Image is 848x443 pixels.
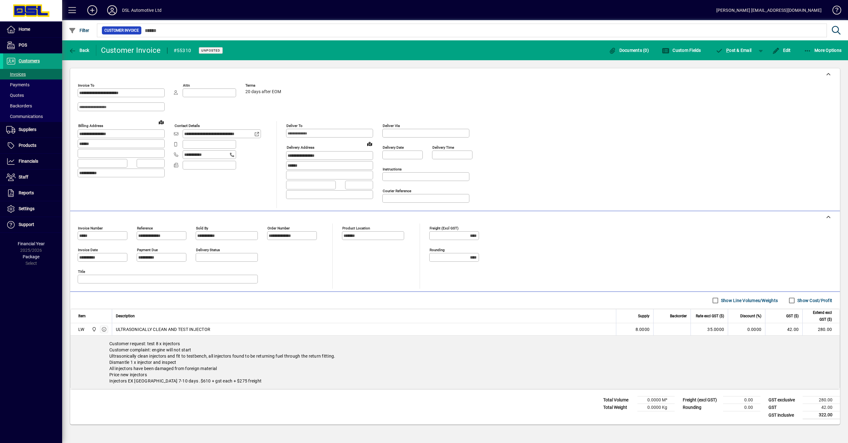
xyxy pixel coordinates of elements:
mat-label: Instructions [383,167,402,171]
td: Freight (excl GST) [680,396,723,404]
div: LW [78,326,84,332]
app-page-header-button: Back [62,45,96,56]
span: Backorder [670,313,687,319]
span: Filter [69,28,89,33]
mat-label: Product location [342,226,370,230]
span: Financial Year [18,241,45,246]
span: Suppliers [19,127,36,132]
button: Post & Email [713,45,755,56]
button: More Options [802,45,843,56]
a: View on map [365,139,375,149]
button: Back [67,45,91,56]
td: Rounding [680,404,723,411]
a: Home [3,22,62,37]
span: Settings [19,206,34,211]
a: Backorders [3,101,62,111]
span: Reports [19,190,34,195]
a: View on map [156,117,166,127]
td: 0.00 [723,404,760,411]
a: Invoices [3,69,62,79]
a: Knowledge Base [828,1,840,21]
a: Quotes [3,90,62,101]
span: GST ($) [786,313,799,319]
span: Support [19,222,34,227]
span: POS [19,43,27,47]
span: Customer Invoice [104,27,139,34]
td: 42.00 [765,323,802,336]
a: Financials [3,154,62,169]
span: Custom Fields [662,48,701,53]
button: Filter [67,25,91,36]
a: Support [3,217,62,233]
span: Communications [6,114,43,119]
mat-label: Courier Reference [383,189,411,193]
div: #55310 [174,46,191,56]
span: Back [69,48,89,53]
span: Extend excl GST ($) [806,309,832,323]
mat-label: Invoice date [78,248,98,252]
td: 42.00 [803,404,840,411]
div: 35.0000 [695,326,724,332]
mat-label: Freight (excl GST) [430,226,458,230]
button: Custom Fields [660,45,703,56]
span: Payments [6,82,30,87]
a: Payments [3,79,62,90]
span: Invoices [6,72,26,77]
mat-label: Invoice number [78,226,103,230]
button: Documents (0) [607,45,650,56]
span: Edit [772,48,791,53]
span: Home [19,27,30,32]
span: Central [90,326,97,333]
span: Documents (0) [609,48,649,53]
td: Total Weight [600,404,637,411]
a: Reports [3,185,62,201]
a: POS [3,38,62,53]
span: Backorders [6,103,32,108]
span: Rate excl GST ($) [696,313,724,319]
span: P [726,48,729,53]
mat-label: Deliver To [286,124,303,128]
div: Customer request: test 8 x injectors Customer complaint: engine will not start Ultrasonically cle... [71,336,840,389]
span: 20 days after EOM [245,89,281,94]
td: GST [765,404,803,411]
span: Description [116,313,135,319]
a: Suppliers [3,122,62,138]
label: Show Cost/Profit [796,297,832,304]
span: Package [23,254,39,259]
span: Supply [638,313,650,319]
a: Communications [3,111,62,122]
span: Discount (%) [740,313,761,319]
mat-label: Delivery time [432,145,454,150]
mat-label: Deliver via [383,124,400,128]
td: 0.0000 Kg [637,404,675,411]
td: 280.00 [802,323,840,336]
a: Staff [3,170,62,185]
td: 322.00 [803,411,840,419]
td: 0.00 [723,396,760,404]
span: Staff [19,174,28,179]
td: GST exclusive [765,396,803,404]
mat-label: Rounding [430,248,445,252]
span: More Options [804,48,842,53]
span: Products [19,143,36,148]
a: Settings [3,201,62,217]
span: Unposted [201,48,220,52]
button: Add [82,5,102,16]
mat-label: Invoice To [78,83,94,88]
td: GST inclusive [765,411,803,419]
div: DSL Automotive Ltd [122,5,162,15]
mat-label: Sold by [196,226,208,230]
span: ULTRASONICALLY CLEAN AND TEST INJECTOR [116,326,211,332]
button: Profile [102,5,122,16]
label: Show Line Volumes/Weights [720,297,778,304]
mat-label: Payment due [137,248,158,252]
div: Customer Invoice [101,45,161,55]
mat-label: Attn [183,83,190,88]
span: Financials [19,159,38,164]
span: ost & Email [716,48,752,53]
mat-label: Order number [267,226,290,230]
mat-label: Reference [137,226,153,230]
span: Quotes [6,93,24,98]
div: [PERSON_NAME] [EMAIL_ADDRESS][DOMAIN_NAME] [716,5,822,15]
td: Total Volume [600,396,637,404]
